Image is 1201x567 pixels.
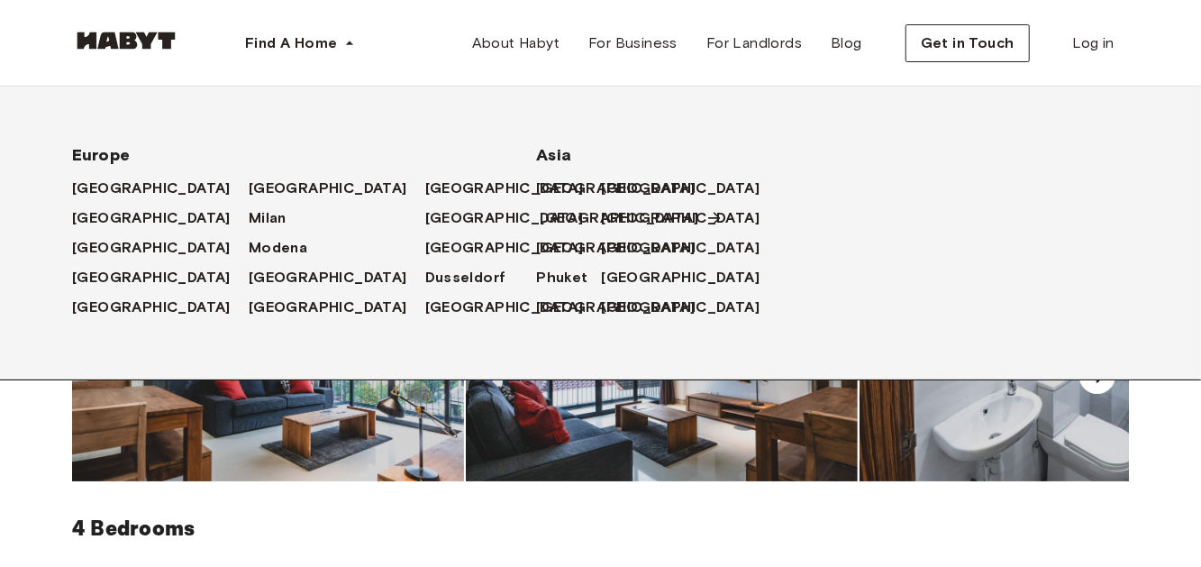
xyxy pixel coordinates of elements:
[425,237,584,259] span: [GEOGRAPHIC_DATA]
[72,32,180,50] img: Habyt
[425,237,602,259] a: [GEOGRAPHIC_DATA]
[601,178,778,199] a: [GEOGRAPHIC_DATA]
[425,178,584,199] span: [GEOGRAPHIC_DATA]
[249,237,307,259] span: Modena
[536,267,605,288] a: Phuket
[425,267,524,288] a: Dusseldorf
[601,267,760,288] span: [GEOGRAPHIC_DATA]
[72,207,249,229] a: [GEOGRAPHIC_DATA]
[72,297,249,318] a: [GEOGRAPHIC_DATA]
[231,25,369,61] button: Find A Home
[249,178,407,199] span: [GEOGRAPHIC_DATA]
[601,207,778,229] a: [GEOGRAPHIC_DATA]
[540,207,698,229] span: [GEOGRAPHIC_DATA]
[1059,25,1129,61] a: Log in
[72,510,1129,548] h6: 4 Bedrooms
[245,32,337,54] span: Find A Home
[249,297,407,318] span: [GEOGRAPHIC_DATA]
[540,207,716,229] a: [GEOGRAPHIC_DATA]
[425,297,602,318] a: [GEOGRAPHIC_DATA]
[905,24,1030,62] button: Get in Touch
[921,32,1014,54] span: Get in Touch
[536,178,713,199] a: [GEOGRAPHIC_DATA]
[425,178,602,199] a: [GEOGRAPHIC_DATA]
[249,207,287,229] span: Milan
[425,207,602,229] a: [GEOGRAPHIC_DATA]
[536,237,695,259] span: [GEOGRAPHIC_DATA]
[72,207,231,229] span: [GEOGRAPHIC_DATA]
[692,25,816,61] a: For Landlords
[249,267,425,288] a: [GEOGRAPHIC_DATA]
[536,297,713,318] a: [GEOGRAPHIC_DATA]
[72,267,231,288] span: [GEOGRAPHIC_DATA]
[72,178,231,199] span: [GEOGRAPHIC_DATA]
[601,237,778,259] a: [GEOGRAPHIC_DATA]
[425,207,584,229] span: [GEOGRAPHIC_DATA]
[536,297,695,318] span: [GEOGRAPHIC_DATA]
[601,267,778,288] a: [GEOGRAPHIC_DATA]
[249,178,425,199] a: [GEOGRAPHIC_DATA]
[601,297,778,318] a: [GEOGRAPHIC_DATA]
[249,297,425,318] a: [GEOGRAPHIC_DATA]
[72,237,249,259] a: [GEOGRAPHIC_DATA]
[536,178,695,199] span: [GEOGRAPHIC_DATA]
[536,267,587,288] span: Phuket
[536,144,664,166] span: Asia
[425,297,584,318] span: [GEOGRAPHIC_DATA]
[588,32,678,54] span: For Business
[472,32,560,54] span: About Habyt
[249,207,305,229] a: Milan
[72,178,249,199] a: [GEOGRAPHIC_DATA]
[249,237,325,259] a: Modena
[249,267,407,288] span: [GEOGRAPHIC_DATA]
[72,237,231,259] span: [GEOGRAPHIC_DATA]
[458,25,574,61] a: About Habyt
[816,25,877,61] a: Blog
[574,25,692,61] a: For Business
[706,32,802,54] span: For Landlords
[1073,32,1115,54] span: Log in
[72,297,231,318] span: [GEOGRAPHIC_DATA]
[72,267,249,288] a: [GEOGRAPHIC_DATA]
[536,237,713,259] a: [GEOGRAPHIC_DATA]
[72,144,478,166] span: Europe
[831,32,862,54] span: Blog
[425,267,506,288] span: Dusseldorf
